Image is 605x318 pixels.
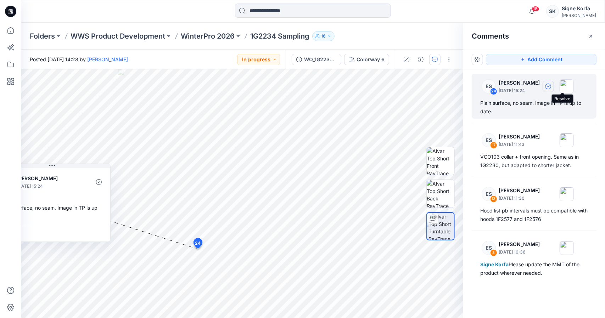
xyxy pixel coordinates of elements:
[30,31,55,41] a: Folders
[482,187,496,201] div: ES
[499,87,540,94] p: [DATE] 15:24
[486,54,596,65] button: Add Comment
[71,31,165,41] a: WWS Product Development
[292,54,341,65] button: WO_1G2234-3D-1
[429,213,454,240] img: Alvar Top Short Turntable RayTrace
[532,6,539,12] span: 18
[490,249,497,256] div: 3
[499,249,540,256] p: [DATE] 10:36
[30,56,128,63] span: Posted [DATE] 14:28 by
[250,31,309,41] p: 1G2234 Sampling
[480,261,509,267] span: Signe Korfa
[499,79,540,87] p: [PERSON_NAME]
[480,99,588,116] div: Plain surface, no seam. Image in TP is up to date.
[499,141,540,148] p: [DATE] 11:43
[562,13,596,18] div: [PERSON_NAME]
[17,174,74,183] p: [PERSON_NAME]
[427,180,454,208] img: Alvar Top Short Back RayTrace
[480,206,588,223] div: Hood list pb intervals must be compatible with hoods 1F2577 and 1F2576
[499,132,540,141] p: [PERSON_NAME]
[499,195,540,202] p: [DATE] 11:30
[482,241,496,255] div: ES
[321,32,326,40] p: 16
[304,56,337,63] div: WO_1G2234-3D-1
[195,240,201,246] span: 24
[490,88,497,95] div: 24
[482,79,496,93] div: ES
[480,153,588,170] div: VCO103 collar + front opening. Same as in 1G2230, but adapted to shorter jacket.
[344,54,389,65] button: Colorway 6
[499,240,540,249] p: [PERSON_NAME]
[17,183,74,190] p: [DATE] 15:24
[480,260,588,277] div: Please update the MMT of the product wherever needed.
[87,56,128,62] a: [PERSON_NAME]
[357,56,385,63] div: Colorway 6
[562,4,596,13] div: Signe Korfa
[499,186,540,195] p: [PERSON_NAME]
[482,133,496,147] div: ES
[427,147,454,175] img: Alvar Top Short Front RayTrace
[546,5,559,18] div: SK
[472,32,509,40] h2: Comments
[312,31,335,41] button: 16
[490,142,497,149] div: 17
[415,54,426,65] button: Details
[181,31,235,41] a: WinterPro 2026
[490,195,497,203] div: 13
